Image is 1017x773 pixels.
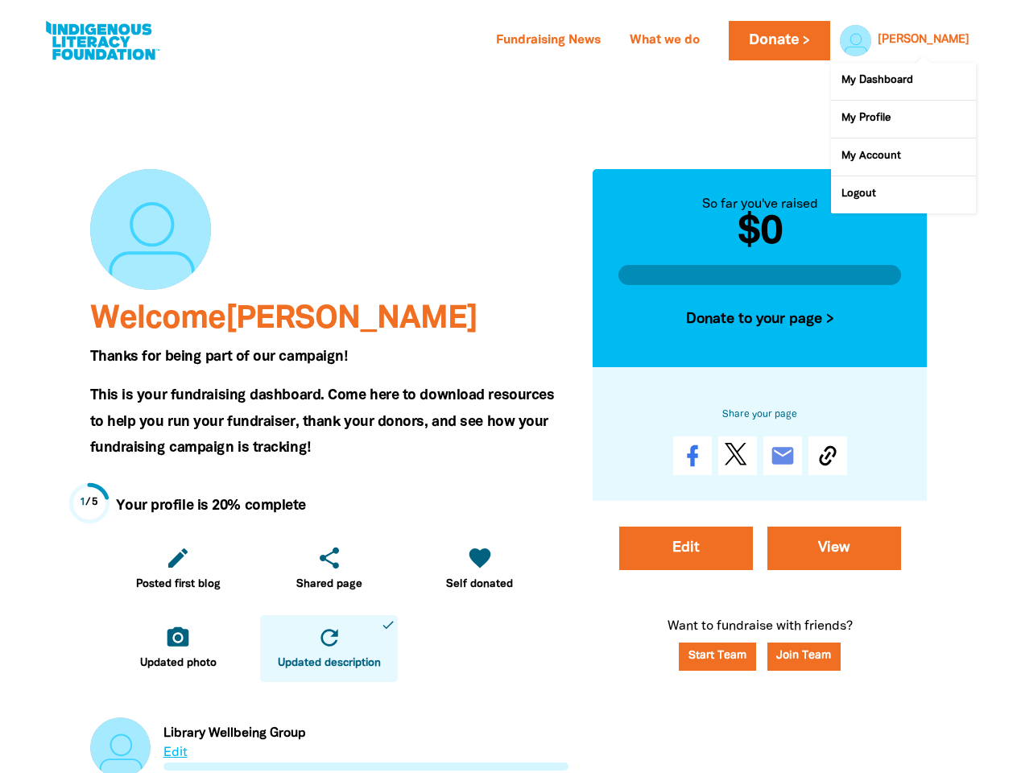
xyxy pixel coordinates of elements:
[411,535,548,602] a: favoriteSelf donated
[260,535,398,602] a: shareShared page
[116,499,306,512] strong: Your profile is 20% complete
[673,436,712,475] a: Share
[110,615,247,682] a: camera_altUpdated photo
[486,28,610,54] a: Fundraising News
[767,643,841,671] button: Join Team
[165,625,191,651] i: camera_alt
[446,577,513,593] span: Self donated
[467,545,493,571] i: favorite
[278,655,381,672] span: Updated description
[770,443,796,469] i: email
[619,527,753,570] a: Edit
[618,298,902,341] button: Donate to your page >
[90,389,555,454] span: This is your fundraising dashboard. Come here to download resources to help you run your fundrais...
[618,214,902,253] h2: $0
[80,498,86,507] span: 1
[593,617,928,695] p: Want to fundraise with friends?
[260,615,398,682] a: refreshUpdated descriptiondone
[831,101,976,138] a: My Profile
[381,618,395,632] i: done
[763,436,802,475] a: email
[618,195,902,214] div: So far you've raised
[90,350,348,363] span: Thanks for being part of our campaign!
[136,577,221,593] span: Posted first blog
[767,527,901,570] a: View
[316,545,342,571] i: share
[90,304,477,334] span: Welcome [PERSON_NAME]
[878,35,969,46] a: [PERSON_NAME]
[679,643,756,671] a: Start Team
[80,495,98,511] div: / 5
[831,138,976,176] a: My Account
[831,63,976,100] a: My Dashboard
[140,655,217,672] span: Updated photo
[729,21,830,60] a: Donate
[316,625,342,651] i: refresh
[165,545,191,571] i: edit
[808,436,847,475] button: Copy Link
[618,406,902,424] h6: Share your page
[620,28,709,54] a: What we do
[296,577,362,593] span: Shared page
[110,535,247,602] a: editPosted first blog
[831,176,976,213] a: Logout
[718,436,757,475] a: Post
